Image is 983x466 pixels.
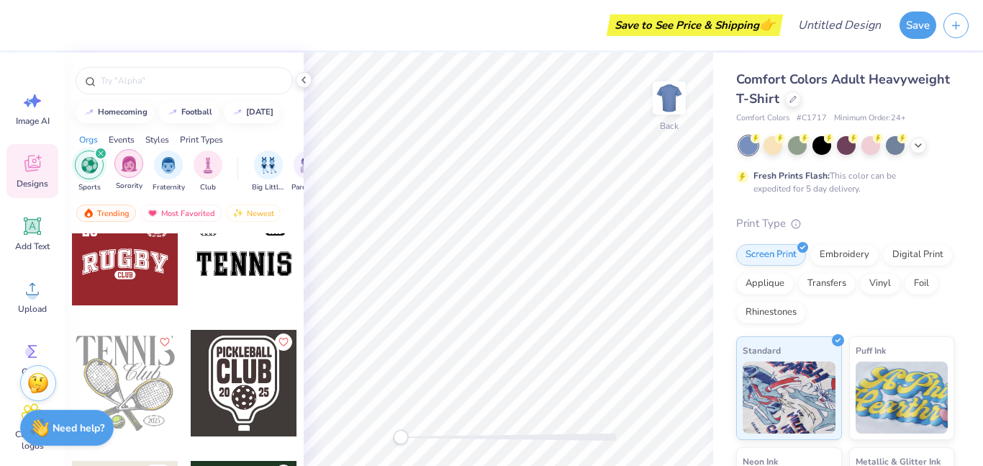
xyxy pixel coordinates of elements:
[834,112,906,125] span: Minimum Order: 24 +
[76,205,136,222] div: Trending
[16,115,50,127] span: Image AI
[98,108,148,116] div: homecoming
[147,208,158,218] img: most_fav.gif
[75,151,104,193] button: filter button
[759,16,775,33] span: 👉
[17,178,48,189] span: Designs
[736,112,789,125] span: Comfort Colors
[736,215,954,232] div: Print Type
[153,182,185,193] span: Fraternity
[140,205,222,222] div: Most Favorited
[78,182,101,193] span: Sports
[252,151,285,193] div: filter for Big Little Reveal
[787,11,892,40] input: Untitled Design
[736,71,950,107] span: Comfort Colors Adult Heavyweight T-Shirt
[226,205,281,222] div: Newest
[252,151,285,193] button: filter button
[753,170,830,182] strong: Fresh Prints Flash:
[261,157,276,174] img: Big Little Reveal Image
[18,303,47,315] span: Upload
[81,157,98,174] img: Sports Image
[743,343,781,358] span: Standard
[856,343,886,358] span: Puff Ink
[300,157,317,174] img: Parent's Weekend Image
[200,182,216,193] span: Club
[156,333,173,351] button: Like
[153,151,185,193] button: filter button
[736,302,806,323] div: Rhinestones
[114,149,143,192] div: filter for Sorority
[99,73,284,88] input: Try "Alpha"
[291,151,325,193] button: filter button
[655,84,684,112] img: Back
[194,151,222,193] button: filter button
[883,244,953,266] div: Digital Print
[900,12,936,39] button: Save
[232,108,243,117] img: trend_line.gif
[736,273,794,295] div: Applique
[291,151,325,193] div: filter for Parent's Weekend
[200,157,216,174] img: Club Image
[121,156,137,172] img: Sorority Image
[153,151,185,193] div: filter for Fraternity
[167,108,178,117] img: trend_line.gif
[252,182,285,193] span: Big Little Reveal
[180,133,223,146] div: Print Types
[109,133,135,146] div: Events
[9,429,56,452] span: Clipart & logos
[114,151,143,193] button: filter button
[797,112,827,125] span: # C1717
[159,102,219,123] button: football
[79,133,98,146] div: Orgs
[194,151,222,193] div: filter for Club
[246,108,273,116] div: halloween
[905,273,938,295] div: Foil
[860,273,900,295] div: Vinyl
[275,333,292,351] button: Like
[75,151,104,193] div: filter for Sports
[743,362,835,434] img: Standard
[53,421,104,435] strong: Need help?
[394,430,408,444] div: Accessibility label
[145,133,169,146] div: Styles
[736,244,806,266] div: Screen Print
[15,241,50,252] span: Add Text
[116,181,142,192] span: Sorority
[232,208,244,218] img: newest.gif
[810,244,879,266] div: Embroidery
[753,169,930,195] div: This color can be expedited for 5 day delivery.
[291,182,325,193] span: Parent's Weekend
[660,120,679,133] div: Back
[83,108,95,117] img: trend_line.gif
[181,108,212,116] div: football
[610,14,779,36] div: Save to See Price & Shipping
[160,157,176,174] img: Fraternity Image
[224,102,280,123] button: [DATE]
[83,208,94,218] img: trending.gif
[856,362,948,434] img: Puff Ink
[76,102,154,123] button: homecoming
[798,273,856,295] div: Transfers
